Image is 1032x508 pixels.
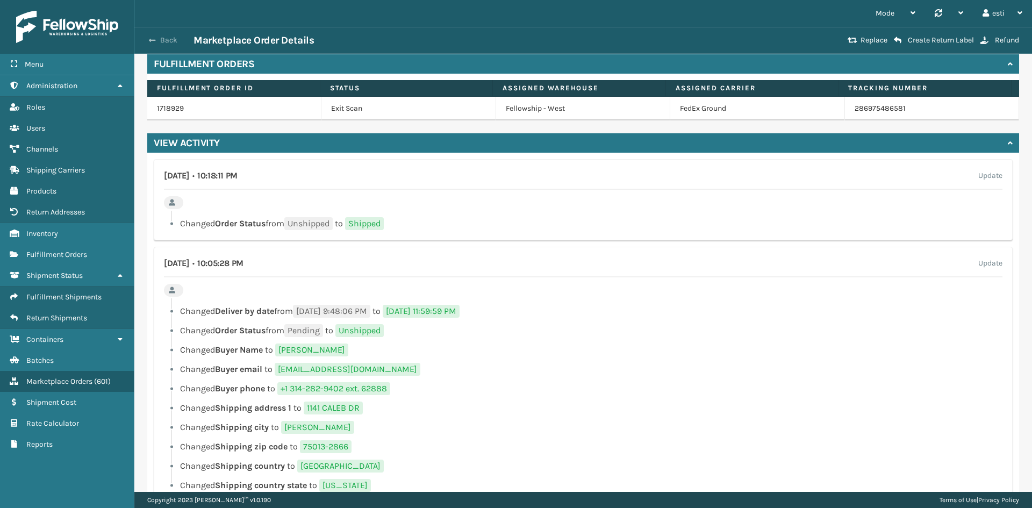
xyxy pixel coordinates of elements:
[676,83,829,93] label: Assigned Carrier
[26,398,76,407] span: Shipment Cost
[215,403,291,413] span: Shipping address 1
[215,422,269,432] span: Shipping city
[26,124,45,133] span: Users
[891,35,977,45] button: Create Return Label
[940,492,1019,508] div: |
[26,103,45,112] span: Roles
[978,257,1002,270] label: Update
[94,377,111,386] span: ( 601 )
[980,37,988,44] i: Refund
[26,313,87,323] span: Return Shipments
[855,104,906,113] a: 286975486581
[304,402,363,414] span: 1141 CALEB DR
[26,419,79,428] span: Rate Calculator
[300,440,352,453] span: 75013-2866
[147,492,271,508] p: Copyright 2023 [PERSON_NAME]™ v 1.0.190
[26,250,87,259] span: Fulfillment Orders
[26,81,77,90] span: Administration
[275,344,348,356] span: [PERSON_NAME]
[164,257,243,270] h4: [DATE] 10:05:28 PM
[876,9,894,18] span: Mode
[215,306,274,316] span: Deliver by date
[157,83,310,93] label: Fulfillment Order Id
[164,382,1002,395] li: Changed to
[215,364,262,374] span: Buyer email
[215,480,307,490] span: Shipping country state
[215,383,265,393] span: Buyer phone
[281,421,354,434] span: [PERSON_NAME]
[164,460,1002,473] li: Changed to
[319,479,371,492] span: [US_STATE]
[144,35,193,45] button: Back
[25,60,44,69] span: Menu
[164,344,1002,356] li: Changed to
[192,171,195,181] span: •
[215,325,266,335] span: Order Status
[164,363,1002,376] li: Changed to
[297,460,384,473] span: [GEOGRAPHIC_DATA]
[345,217,384,230] span: Shipped
[978,169,1002,182] label: Update
[192,259,195,268] span: •
[503,83,656,93] label: Assigned Warehouse
[844,35,891,45] button: Replace
[978,496,1019,504] a: Privacy Policy
[940,496,977,504] a: Terms of Use
[164,169,238,182] h4: [DATE] 10:18:11 PM
[215,441,288,452] span: Shipping zip code
[848,83,1001,93] label: Tracking Number
[894,36,901,45] i: Create Return Label
[164,421,1002,434] li: Changed to
[164,324,1002,337] li: Changed from to
[321,97,496,120] td: Exit Scan
[16,11,118,43] img: logo
[26,377,92,386] span: Marketplace Orders
[284,217,333,230] span: Unshipped
[26,440,53,449] span: Reports
[293,305,370,318] span: [DATE] 9:48:06 PM
[26,145,58,154] span: Channels
[330,83,483,93] label: Status
[284,324,323,337] span: Pending
[26,335,63,344] span: Containers
[335,324,384,337] span: Unshipped
[164,479,1002,492] li: Changed to
[848,37,857,44] i: Replace
[154,137,220,149] h4: View Activity
[164,305,1002,318] li: Changed from to
[215,218,266,228] span: Order Status
[215,461,285,471] span: Shipping country
[154,58,254,70] h4: Fulfillment Orders
[496,97,670,120] td: Fellowship - West
[157,104,184,113] a: 1718929
[670,97,844,120] td: FedEx Ground
[26,187,56,196] span: Products
[275,363,420,376] span: [EMAIL_ADDRESS][DOMAIN_NAME]
[164,217,1002,230] li: Changed from to
[277,382,390,395] span: +1 314-282-9402 ext. 62888
[977,35,1022,45] button: Refund
[215,345,263,355] span: Buyer Name
[383,305,460,318] span: [DATE] 11:59:59 PM
[26,356,54,365] span: Batches
[164,402,1002,414] li: Changed to
[26,166,85,175] span: Shipping Carriers
[26,271,83,280] span: Shipment Status
[26,292,102,302] span: Fulfillment Shipments
[26,229,58,238] span: Inventory
[164,440,1002,453] li: Changed to
[26,208,85,217] span: Return Addresses
[193,34,314,47] h3: Marketplace Order Details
